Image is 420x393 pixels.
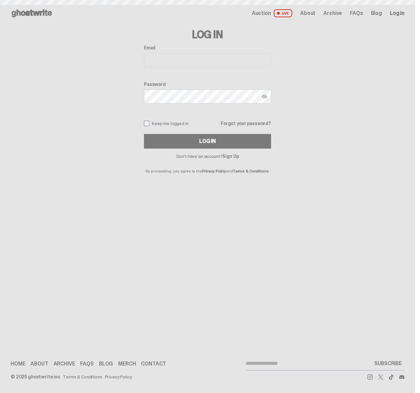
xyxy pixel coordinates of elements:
span: LIVE [274,9,293,17]
img: Show password [262,94,267,99]
a: Forgot your password? [221,121,271,126]
a: Merch [118,361,136,366]
a: Log in [390,11,404,16]
a: Archive [54,361,75,366]
a: Home [11,361,25,366]
a: Contact [141,361,166,366]
a: FAQs [80,361,93,366]
a: Privacy Policy [202,168,226,174]
a: Blog [99,361,113,366]
a: Terms & Conditions [233,168,269,174]
p: By proceeding, you agree to the and . [144,159,271,173]
p: Don't have an account? [144,154,271,159]
a: Sign Up [222,153,239,159]
span: Auction [252,11,271,16]
label: Keep me logged in [144,121,189,126]
a: Blog [371,11,382,16]
label: Email [144,45,271,50]
a: FAQs [350,11,363,16]
a: Auction LIVE [252,9,292,17]
h3: Log In [144,29,271,40]
div: Log In [199,139,216,144]
a: Privacy Policy [105,374,132,379]
input: Keep me logged in [144,121,149,126]
a: Archive [323,11,342,16]
label: Password [144,82,271,87]
a: Terms & Conditions [63,374,102,379]
a: About [30,361,48,366]
a: About [300,11,315,16]
button: SUBSCRIBE [372,357,404,370]
div: © 2025 ghostwrite inc [11,374,60,379]
button: Log In [144,134,271,149]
